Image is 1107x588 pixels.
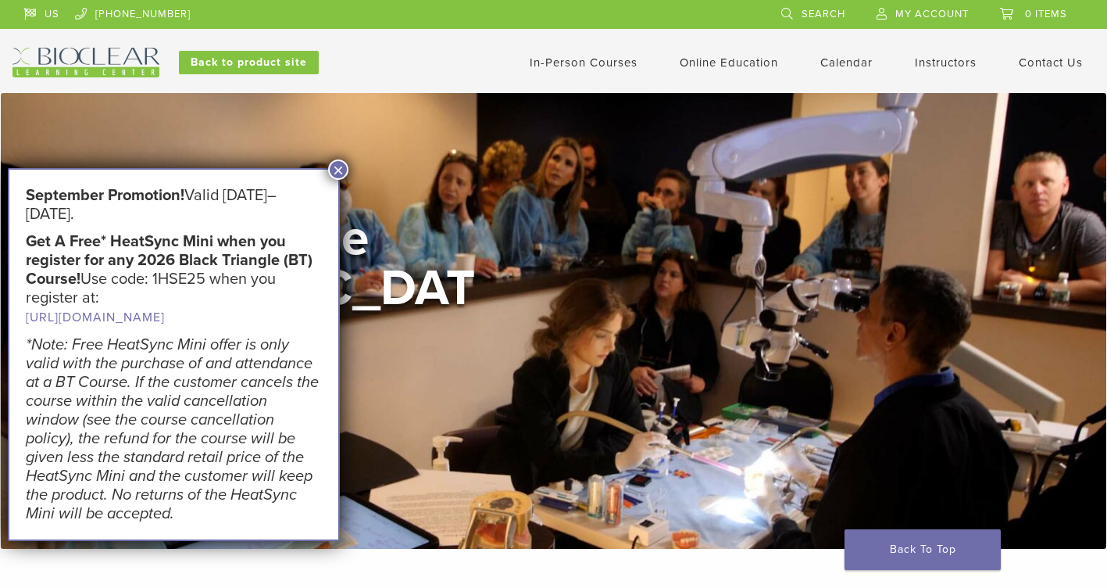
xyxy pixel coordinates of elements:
[820,56,873,70] a: Calendar
[26,186,184,205] strong: September Promotion!
[26,232,322,327] h5: Use code: 1HSE25 when you register at:
[26,186,322,224] h5: Valid [DATE]–[DATE].
[26,335,319,523] em: *Note: Free HeatSync Mini offer is only valid with the purchase of and attendance at a BT Course....
[1019,56,1083,70] a: Contact Us
[530,56,637,70] a: In-Person Courses
[680,56,778,70] a: Online Education
[1025,8,1067,20] span: 0 items
[26,232,312,289] strong: Get A Free* HeatSync Mini when you register for any 2026 Black Triangle (BT) Course!
[802,8,845,20] span: Search
[845,529,1001,570] a: Back To Top
[915,56,977,70] a: Instructors
[895,8,969,20] span: My Account
[179,51,319,74] a: Back to product site
[26,310,165,325] a: [URL][DOMAIN_NAME]
[12,48,159,77] img: Bioclear
[328,160,348,180] button: Close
